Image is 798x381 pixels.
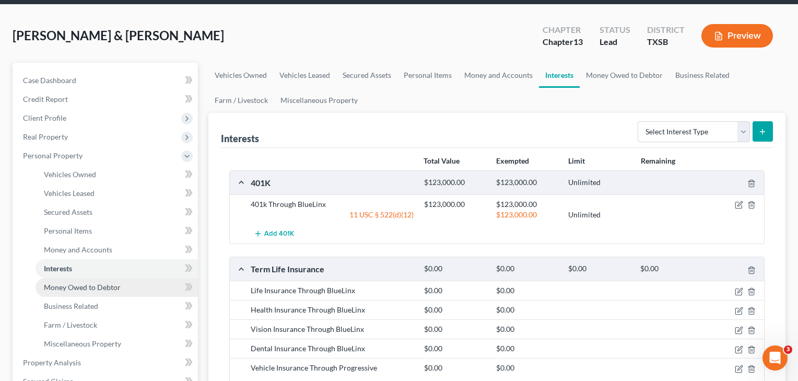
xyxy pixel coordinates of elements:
a: Interests [539,63,580,88]
span: Add 401K [264,230,294,238]
a: Interests [36,259,198,278]
div: $0.00 [419,264,491,274]
span: 3 [784,345,792,354]
a: Business Related [36,297,198,316]
div: $0.00 [491,305,563,315]
div: Life Insurance Through BlueLinx [245,285,419,296]
a: Vehicles Leased [36,184,198,203]
a: Personal Items [397,63,458,88]
div: $123,000.00 [419,199,491,210]
div: Vehicle Insurance Through Progressive [245,363,419,373]
div: Unlimited [563,210,635,220]
button: Add 401K [251,224,297,244]
div: District [647,24,685,36]
a: Business Related [669,63,736,88]
a: Farm / Livestock [208,88,274,113]
div: $123,000.00 [491,199,563,210]
div: $0.00 [563,264,635,274]
span: Miscellaneous Property [44,339,121,348]
strong: Total Value [424,156,460,165]
div: Chapter [543,36,583,48]
div: $0.00 [419,305,491,315]
a: Credit Report [15,90,198,109]
span: Personal Property [23,151,83,160]
div: TXSB [647,36,685,48]
a: Case Dashboard [15,71,198,90]
span: Vehicles Owned [44,170,96,179]
a: Vehicles Owned [36,165,198,184]
span: [PERSON_NAME] & [PERSON_NAME] [13,28,224,43]
div: $0.00 [491,363,563,373]
strong: Limit [568,156,585,165]
span: Client Profile [23,113,66,122]
span: Property Analysis [23,358,81,367]
a: Money and Accounts [458,63,539,88]
div: $0.00 [491,324,563,334]
span: 13 [573,37,583,47]
span: Secured Assets [44,207,92,216]
a: Property Analysis [15,353,198,372]
a: Vehicles Leased [273,63,336,88]
iframe: Intercom live chat [762,345,788,371]
div: $0.00 [419,324,491,334]
a: Miscellaneous Property [274,88,364,113]
span: Money Owed to Debtor [44,283,121,292]
span: Vehicles Leased [44,189,95,198]
span: Real Property [23,132,68,141]
span: Personal Items [44,226,92,235]
div: Vision Insurance Through BlueLinx [245,324,419,334]
span: Business Related [44,302,98,310]
div: $123,000.00 [419,178,491,188]
span: Interests [44,264,72,273]
strong: Exempted [496,156,529,165]
span: Credit Report [23,95,68,103]
div: $123,000.00 [491,178,563,188]
div: $0.00 [635,264,707,274]
a: Personal Items [36,222,198,240]
div: 401K [245,177,419,188]
button: Preview [701,24,773,48]
div: Interests [221,132,259,145]
div: $123,000.00 [491,210,563,220]
div: Chapter [543,24,583,36]
div: $0.00 [419,285,491,296]
span: Farm / Livestock [44,320,97,329]
div: $0.00 [491,264,563,274]
a: Money Owed to Debtor [36,278,198,297]
div: 401k Through BlueLinx [245,199,419,210]
a: Money Owed to Debtor [580,63,669,88]
div: 11 USC § 522(d)(12) [245,210,419,220]
a: Secured Assets [36,203,198,222]
div: Health Insurance Through BlueLinx [245,305,419,315]
div: $0.00 [419,363,491,373]
div: $0.00 [491,285,563,296]
div: Unlimited [563,178,635,188]
a: Money and Accounts [36,240,198,259]
a: Secured Assets [336,63,397,88]
a: Farm / Livestock [36,316,198,334]
div: Lead [600,36,630,48]
div: Dental Insurance Through BlueLinx [245,343,419,354]
strong: Remaining [641,156,675,165]
a: Vehicles Owned [208,63,273,88]
div: Status [600,24,630,36]
span: Case Dashboard [23,76,76,85]
div: Term Life Insurance [245,263,419,274]
a: Miscellaneous Property [36,334,198,353]
div: $0.00 [419,343,491,354]
div: $0.00 [491,343,563,354]
span: Money and Accounts [44,245,112,254]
